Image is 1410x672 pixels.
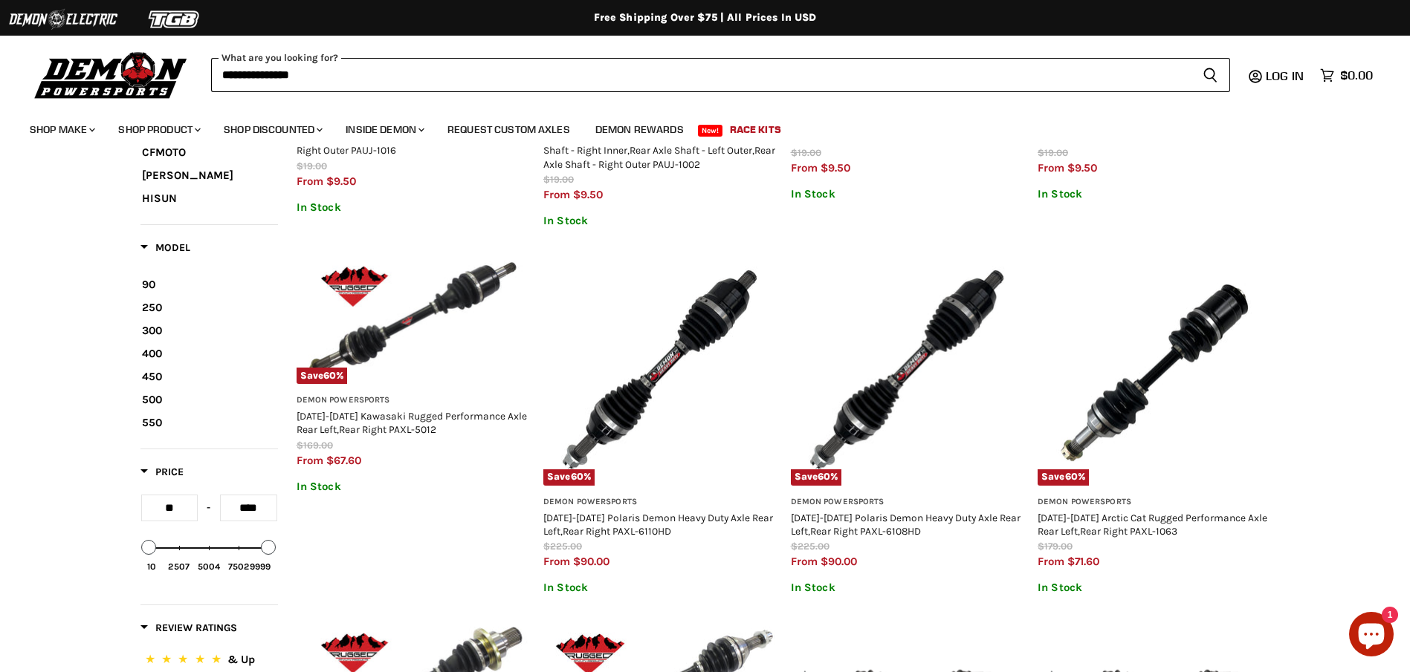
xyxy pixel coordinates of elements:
[573,555,609,568] span: $90.00
[698,125,723,137] span: New!
[1266,68,1304,83] span: Log in
[297,254,529,385] img: 2012-2023 Kawasaki Rugged Performance Axle Rear Left,Rear Right PAXL-5012
[141,495,198,521] input: Min value
[543,254,776,486] a: 2023-2023 Polaris Demon Heavy Duty Axle Rear Left,Rear Right PAXL-6110HDSave60%
[1067,161,1097,174] span: $9.50
[1191,58,1230,92] button: Search
[142,540,157,555] div: Min value
[791,541,829,552] span: $225.00
[228,561,250,572] div: 7502
[821,555,857,568] span: $90.00
[140,621,237,639] button: Filter by Review Ratings
[1340,68,1373,82] span: $0.00
[142,146,186,159] span: CFMOTO
[791,497,1023,508] h3: Demon Powersports
[111,11,1300,25] div: Free Shipping Over $75 | All Prices In USD
[543,541,582,552] span: $225.00
[1038,254,1270,486] a: 2005-2005 Arctic Cat Rugged Performance Axle Rear Left,Rear Right PAXL-1063Save60%
[543,497,776,508] h3: Demon Powersports
[1345,612,1398,660] inbox-online-store-chat: Shopify online store chat
[220,495,277,521] input: Max value
[119,5,230,33] img: TGB Logo 2
[791,512,1021,537] a: [DATE]-[DATE] Polaris Demon Heavy Duty Axle Rear Left,Rear Right PAXL-6108HD
[297,454,323,467] span: from
[543,188,570,201] span: from
[573,188,603,201] span: $9.50
[791,188,1023,200] p: In Stock
[142,650,276,672] button: 5 Stars.
[142,324,162,337] span: 300
[297,480,529,493] p: In Stock
[297,410,527,435] a: [DATE]-[DATE] Kawasaki Rugged Performance Axle Rear Left,Rear Right PAXL-5012
[1038,581,1270,594] p: In Stock
[791,555,818,568] span: from
[543,104,775,169] a: [DATE]-[DATE] Kawasaki Rugged Universal Joint Front Axle Shaft - Left Inner, Front Axle Shaft - R...
[198,495,220,521] div: -
[140,241,190,259] button: Filter by Model
[543,555,570,568] span: from
[1038,254,1270,486] img: 2005-2005 Arctic Cat Rugged Performance Axle Rear Left,Rear Right PAXL-1063
[1313,65,1380,86] a: $0.00
[140,466,184,478] span: Price
[297,368,348,384] span: Save %
[543,512,773,537] a: [DATE]-[DATE] Polaris Demon Heavy Duty Axle Rear Left,Rear Right PAXL-6110HD
[334,114,433,145] a: Inside Demon
[211,58,1191,92] input: When autocomplete results are available use up and down arrows to review and enter to select
[140,622,237,634] span: Review Ratings
[1067,555,1099,568] span: $71.60
[30,48,193,101] img: Demon Powersports
[7,5,119,33] img: Demon Electric Logo 2
[142,301,162,314] span: 250
[19,114,104,145] a: Shop Make
[1065,471,1078,482] span: 60
[1038,555,1064,568] span: from
[297,254,529,385] a: 2012-2023 Kawasaki Rugged Performance Axle Rear Left,Rear Right PAXL-5012Save60%
[140,241,190,254] span: Model
[1038,188,1270,200] p: In Stock
[142,192,177,205] span: HISUN
[142,347,162,360] span: 400
[297,395,529,406] h3: Demon Powersports
[211,58,1230,92] form: Product
[326,454,361,467] span: $67.60
[213,114,332,145] a: Shop Discounted
[168,561,190,572] div: 2507
[142,416,162,429] span: 550
[543,215,776,227] p: In Stock
[142,278,155,291] span: 90
[297,160,327,172] span: $19.00
[791,581,1023,594] p: In Stock
[142,370,162,383] span: 450
[571,471,583,482] span: 60
[791,147,821,158] span: $19.00
[147,561,156,572] div: 10
[791,254,1023,486] img: 2022-2025 Polaris Demon Heavy Duty Axle Rear Left,Rear Right PAXL-6108HD
[584,114,695,145] a: Demon Rewards
[543,174,574,185] span: $19.00
[107,114,210,145] a: Shop Product
[791,469,842,486] span: Save %
[198,561,221,572] div: 5004
[818,471,830,482] span: 60
[297,440,333,451] span: $169.00
[19,108,1369,145] ul: Main menu
[326,174,356,188] span: $9.50
[543,469,595,486] span: Save %
[436,114,581,145] a: Request Custom Axles
[140,465,184,483] button: Filter by Price
[262,540,276,555] div: Max value
[821,161,850,174] span: $9.50
[1038,512,1267,537] a: [DATE]-[DATE] Arctic Cat Rugged Performance Axle Rear Left,Rear Right PAXL-1063
[791,254,1023,486] a: 2022-2025 Polaris Demon Heavy Duty Axle Rear Left,Rear Right PAXL-6108HDSave60%
[250,561,271,572] div: 9999
[142,393,162,406] span: 500
[1038,497,1270,508] h3: Demon Powersports
[543,581,776,594] p: In Stock
[297,174,323,188] span: from
[323,370,336,381] span: 60
[297,201,529,214] p: In Stock
[1038,541,1073,552] span: $179.00
[791,161,818,174] span: from
[1038,161,1064,174] span: from
[1038,147,1068,158] span: $19.00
